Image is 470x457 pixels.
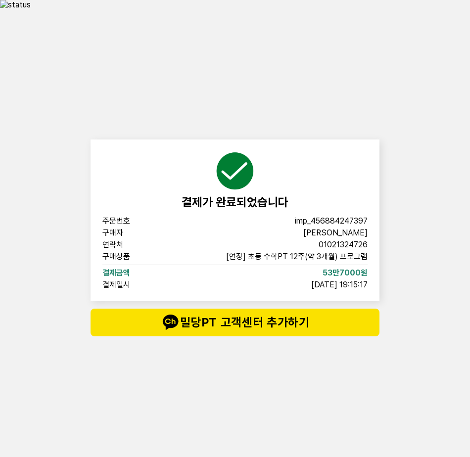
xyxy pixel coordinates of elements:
span: 밀당PT 고객센터 추가하기 [110,313,360,332]
span: 결제일시 [102,281,166,289]
span: 구매상품 [102,253,166,261]
span: 구매자 [102,229,166,237]
span: 결제금액 [102,269,166,277]
button: talk밀당PT 고객센터 추가하기 [91,309,379,336]
span: imp_456884247397 [295,217,368,225]
span: 01021324726 [319,241,368,249]
span: 연락처 [102,241,166,249]
span: 53만7000원 [323,269,368,277]
span: [DATE] 19:15:17 [311,281,368,289]
span: 결제가 완료되었습니다 [182,195,288,209]
span: 주문번호 [102,217,166,225]
img: talk [160,313,180,332]
img: succeed [215,151,255,191]
span: [연장] 초등 수학PT 12주(약 3개월) 프로그램 [226,253,368,261]
span: [PERSON_NAME] [303,229,368,237]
